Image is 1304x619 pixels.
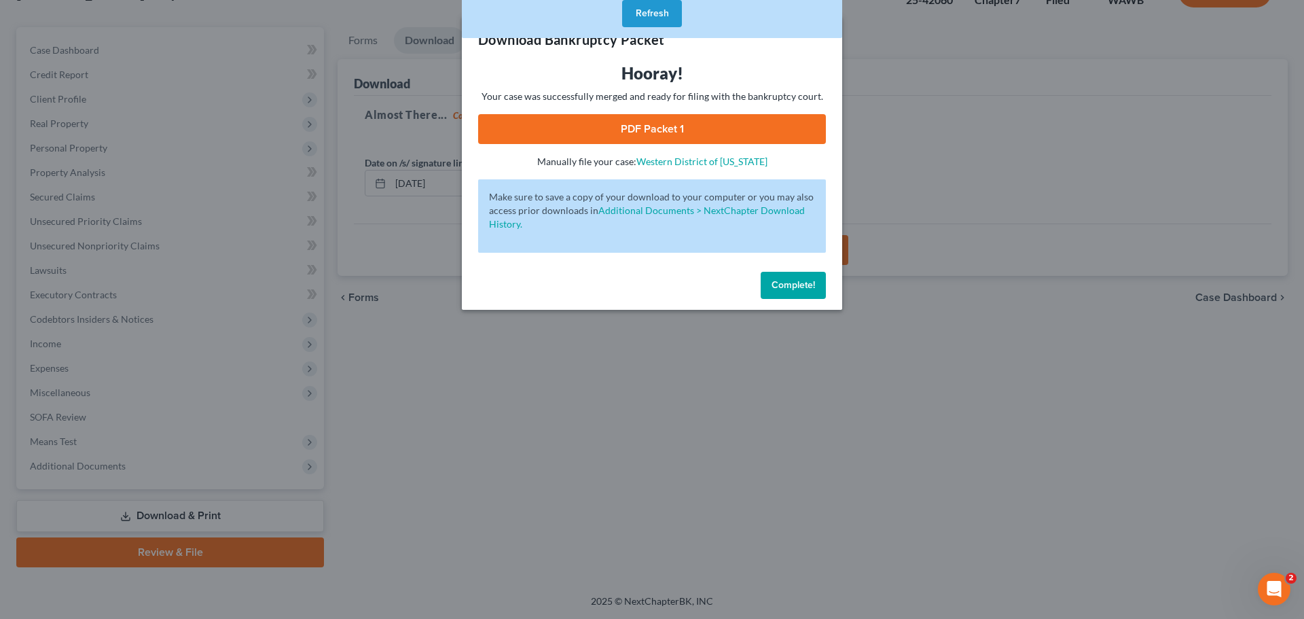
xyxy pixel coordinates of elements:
[478,63,826,84] h3: Hooray!
[772,279,815,291] span: Complete!
[1258,573,1290,605] iframe: Intercom live chat
[478,90,826,103] p: Your case was successfully merged and ready for filing with the bankruptcy court.
[636,156,767,167] a: Western District of [US_STATE]
[478,155,826,169] p: Manually file your case:
[478,114,826,144] a: PDF Packet 1
[761,272,826,299] button: Complete!
[489,190,815,231] p: Make sure to save a copy of your download to your computer or you may also access prior downloads in
[1286,573,1297,584] span: 2
[489,205,805,230] a: Additional Documents > NextChapter Download History.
